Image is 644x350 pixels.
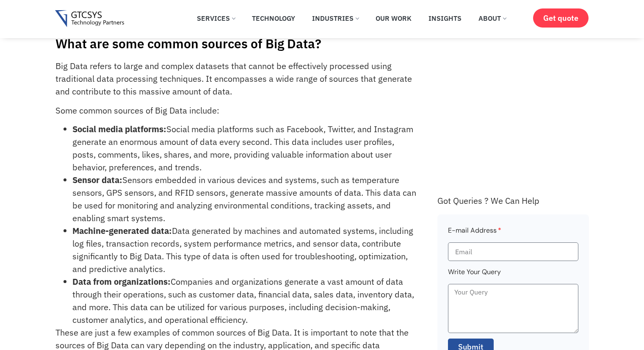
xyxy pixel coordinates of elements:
strong: Social media platforms: [72,123,166,135]
p: Big Data refers to large and complex datasets that cannot be effectively processed using traditio... [55,60,418,98]
h1: What are some common sources of Big Data? [55,36,429,51]
a: Get quote [533,8,589,28]
label: E-mail Address [448,225,501,242]
a: Our Work [369,9,418,28]
input: Email [448,242,578,261]
li: Social media platforms such as Facebook, Twitter, and Instagram generate an enormous amount of da... [72,123,418,174]
strong: Sensor data: [72,174,122,186]
a: Technology [246,9,301,28]
a: Industries [306,9,365,28]
img: Gtcsys logo [55,10,124,28]
a: Services [191,9,241,28]
div: Got Queries ? We Can Help [437,195,589,206]
li: Sensors embedded in various devices and systems, such as temperature sensors, GPS sensors, and RF... [72,174,418,225]
strong: Data from organizations: [72,276,171,287]
strong: Machine-generated data: [72,225,172,236]
a: About [472,9,512,28]
p: Some common sources of Big Data include: [55,104,418,117]
label: Write Your Query [448,267,501,284]
a: Insights [422,9,468,28]
li: Data generated by machines and automated systems, including log files, transaction records, syste... [72,225,418,275]
span: Get quote [543,14,578,22]
li: Companies and organizations generate a vast amount of data through their operations, such as cust... [72,275,418,326]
